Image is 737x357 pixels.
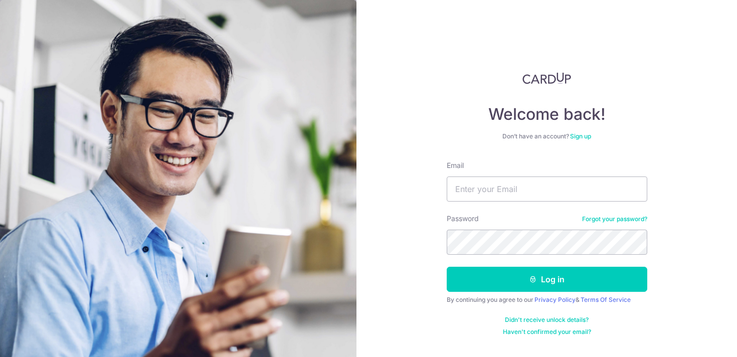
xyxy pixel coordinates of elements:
h4: Welcome back! [447,104,647,124]
div: Don’t have an account? [447,132,647,140]
label: Password [447,214,479,224]
a: Sign up [570,132,591,140]
a: Forgot your password? [582,215,647,223]
img: CardUp Logo [522,72,572,84]
a: Privacy Policy [534,296,576,303]
input: Enter your Email [447,176,647,202]
div: By continuing you agree to our & [447,296,647,304]
button: Log in [447,267,647,292]
a: Didn't receive unlock details? [505,316,589,324]
a: Haven't confirmed your email? [503,328,591,336]
a: Terms Of Service [581,296,631,303]
label: Email [447,160,464,170]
